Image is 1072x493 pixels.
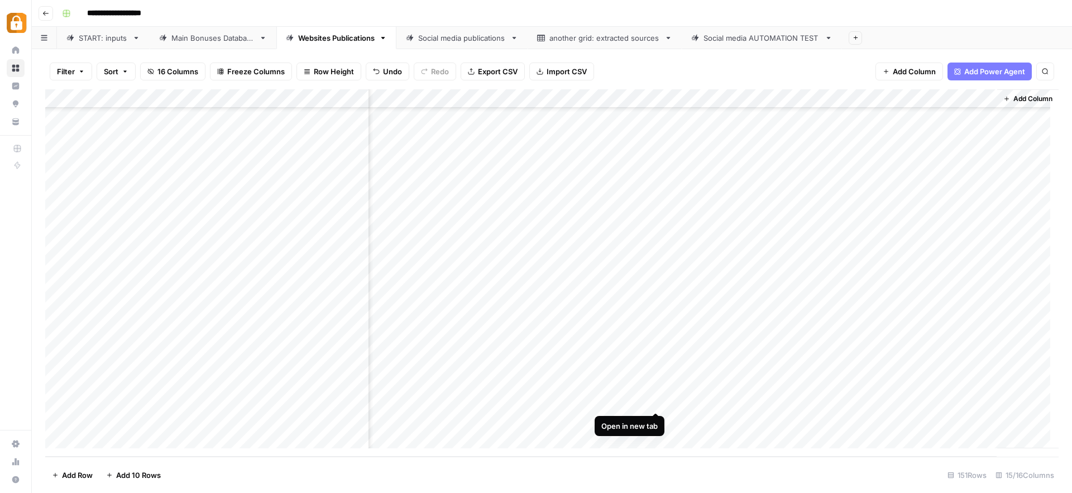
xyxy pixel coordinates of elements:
[7,453,25,471] a: Usage
[875,63,943,80] button: Add Column
[999,92,1057,106] button: Add Column
[529,63,594,80] button: Import CSV
[7,77,25,95] a: Insights
[7,471,25,489] button: Help + Support
[97,63,136,80] button: Sort
[116,470,161,481] span: Add 10 Rows
[549,32,660,44] div: another grid: extracted sources
[682,27,842,49] a: Social media AUTOMATION TEST
[383,66,402,77] span: Undo
[366,63,409,80] button: Undo
[140,63,205,80] button: 16 Columns
[296,63,361,80] button: Row Height
[964,66,1025,77] span: Add Power Agent
[1013,94,1052,104] span: Add Column
[276,27,396,49] a: Websites Publications
[601,420,658,432] div: Open in new tab
[947,63,1032,80] button: Add Power Agent
[79,32,128,44] div: START: inputs
[7,13,27,33] img: Adzz Logo
[50,63,92,80] button: Filter
[478,66,518,77] span: Export CSV
[418,32,506,44] div: Social media publications
[99,466,167,484] button: Add 10 Rows
[104,66,118,77] span: Sort
[7,59,25,77] a: Browse
[57,66,75,77] span: Filter
[528,27,682,49] a: another grid: extracted sources
[703,32,820,44] div: Social media AUTOMATION TEST
[7,435,25,453] a: Settings
[171,32,255,44] div: Main Bonuses Database
[7,95,25,113] a: Opportunities
[227,66,285,77] span: Freeze Columns
[62,470,93,481] span: Add Row
[396,27,528,49] a: Social media publications
[7,41,25,59] a: Home
[157,66,198,77] span: 16 Columns
[461,63,525,80] button: Export CSV
[547,66,587,77] span: Import CSV
[414,63,456,80] button: Redo
[57,27,150,49] a: START: inputs
[943,466,991,484] div: 151 Rows
[298,32,375,44] div: Websites Publications
[991,466,1059,484] div: 15/16 Columns
[314,66,354,77] span: Row Height
[210,63,292,80] button: Freeze Columns
[893,66,936,77] span: Add Column
[45,466,99,484] button: Add Row
[7,113,25,131] a: Your Data
[431,66,449,77] span: Redo
[150,27,276,49] a: Main Bonuses Database
[7,9,25,37] button: Workspace: Adzz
